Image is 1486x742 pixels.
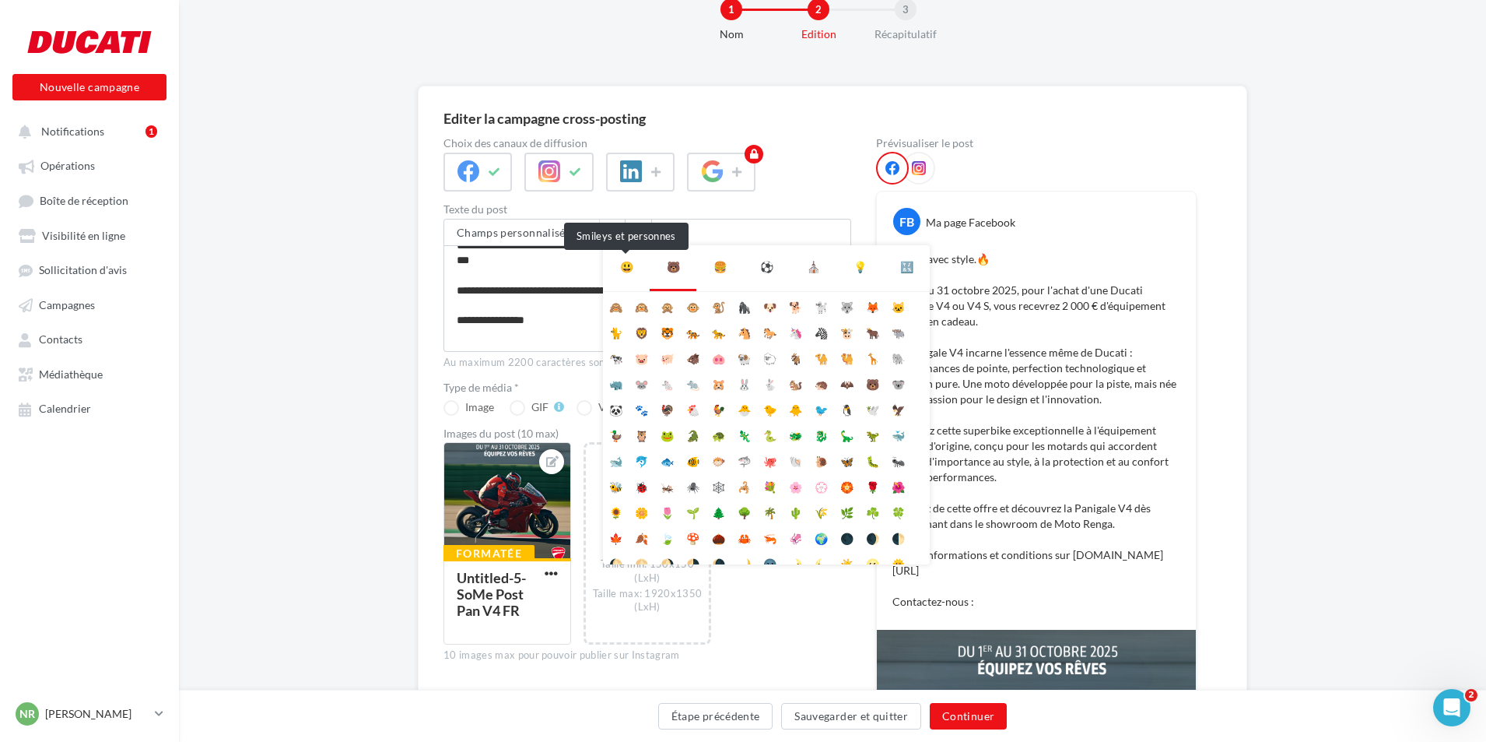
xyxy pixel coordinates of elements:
[654,292,680,318] li: 🙊
[680,549,706,575] li: 🌗
[757,420,783,446] li: 🐍
[706,369,731,395] li: 🐹
[834,523,860,549] li: 🌑
[680,369,706,395] li: 🐀
[603,446,629,472] li: 🐋
[654,420,680,446] li: 🐸
[808,292,834,318] li: 🐩
[443,382,851,393] label: Type de média *
[12,699,166,729] a: NR [PERSON_NAME]
[885,549,911,575] li: 🌞
[885,523,911,549] li: 🌓
[1465,689,1477,702] span: 2
[654,369,680,395] li: 🐁
[706,446,731,472] li: 🐡
[443,111,646,125] div: Editer la campagne cross-posting
[680,395,706,420] li: 🐔
[629,523,654,549] li: 🍂
[731,292,757,318] li: 🦍
[808,420,834,446] li: 🐉
[443,335,851,352] label: 722/2200
[706,395,731,420] li: 🐓
[706,318,731,343] li: 🐆
[885,318,911,343] li: 🐃
[682,26,781,42] div: Nom
[834,446,860,472] li: 🦋
[443,428,851,439] div: Images du post (10 max)
[808,318,834,343] li: 🦓
[9,186,170,215] a: Boîte de réception
[713,258,727,276] div: 🍔
[783,472,808,498] li: 🌸
[45,706,149,722] p: [PERSON_NAME]
[757,369,783,395] li: 🐇
[930,703,1007,730] button: Continuer
[885,395,911,420] li: 🦅
[860,498,885,523] li: ☘️
[808,369,834,395] li: 🦔
[39,367,103,381] span: Médiathèque
[808,498,834,523] li: 🌾
[876,138,1197,149] div: Prévisualiser le post
[781,703,921,730] button: Sauvegarder et quitter
[629,343,654,369] li: 🐷
[731,498,757,523] li: 🌳
[680,343,706,369] li: 🐗
[706,292,731,318] li: 🐒
[629,549,654,575] li: 🌕
[9,117,163,145] button: Notifications 1
[654,498,680,523] li: 🌷
[885,369,911,395] li: 🐨
[667,258,680,276] div: 🐻
[603,498,629,523] li: 🌻
[885,498,911,523] li: 🍀
[564,223,689,250] div: Smileys et personnes
[900,258,913,276] div: 🔣
[860,369,885,395] li: 🐻
[757,446,783,472] li: 🐙
[808,523,834,549] li: 🌍
[757,472,783,498] li: 💐
[856,26,955,42] div: Récapitulatif
[9,290,170,318] a: Campagnes
[9,360,170,388] a: Médiathèque
[834,292,860,318] li: 🐺
[443,138,851,149] label: Choix des canaux de diffusion
[783,369,808,395] li: 🐿️
[654,446,680,472] li: 🐟
[757,318,783,343] li: 🐎
[834,343,860,369] li: 🐫
[860,472,885,498] li: 🌹
[731,318,757,343] li: 🐴
[783,446,808,472] li: 🐚
[603,292,629,318] li: 🙈
[783,292,808,318] li: 🐕
[39,298,95,311] span: Campagnes
[757,343,783,369] li: 🐑
[39,403,91,416] span: Calendrier
[654,395,680,420] li: 🦃
[757,549,783,575] li: 🌚
[629,420,654,446] li: 🦉
[783,318,808,343] li: 🦄
[39,333,82,346] span: Contacts
[457,569,526,619] div: Untitled-5-SoMe Post Pan V4 FR
[807,258,820,276] div: ⛪
[885,446,911,472] li: 🐜
[629,369,654,395] li: 🐭
[783,549,808,575] li: 🌛
[731,549,757,575] li: 🌙
[926,215,1015,230] div: Ma page Facebook
[860,395,885,420] li: 🕊️
[731,420,757,446] li: 🦎
[603,523,629,549] li: 🍁
[680,523,706,549] li: 🍄
[9,255,170,283] a: Sollicitation d'avis
[757,523,783,549] li: 🦐
[860,523,885,549] li: 🌒
[603,549,629,575] li: 🌔
[706,420,731,446] li: 🐢
[731,523,757,549] li: 🦀
[680,472,706,498] li: 🕷️
[629,498,654,523] li: 🌼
